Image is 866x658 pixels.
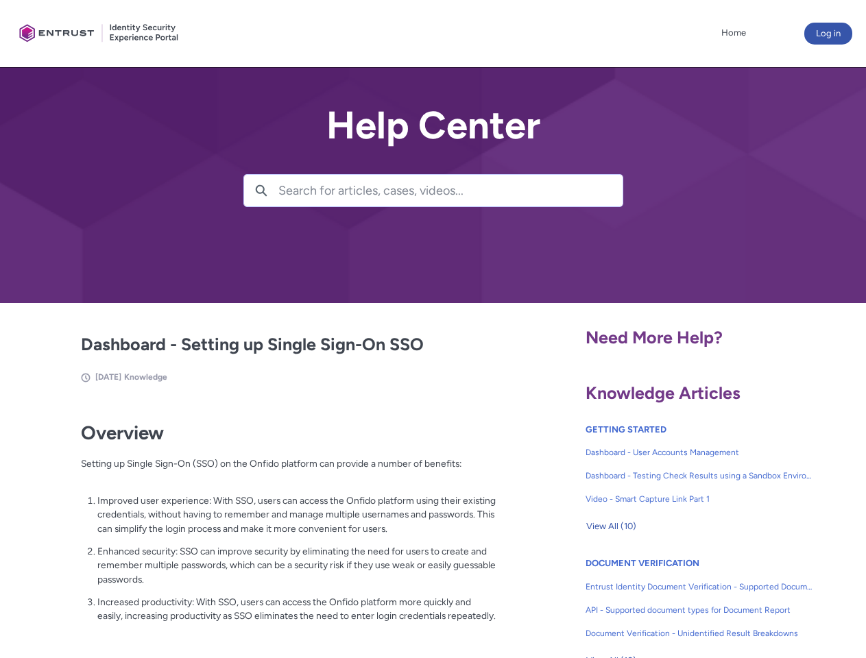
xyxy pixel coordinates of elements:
span: Dashboard - Testing Check Results using a Sandbox Environment [586,470,813,482]
span: View All (10) [586,516,636,537]
a: Dashboard - Testing Check Results using a Sandbox Environment [586,464,813,487]
li: Knowledge [124,371,167,383]
strong: Overview [81,422,164,444]
span: Need More Help? [586,327,723,348]
span: [DATE] [95,372,121,382]
a: Dashboard - User Accounts Management [586,441,813,464]
p: Setting up Single Sign-On (SSO) on the Onfido platform can provide a number of benefits: [81,456,496,485]
span: Video - Smart Capture Link Part 1 [586,493,813,505]
span: Knowledge Articles [586,382,741,403]
button: Search [244,175,278,206]
span: Dashboard - User Accounts Management [586,446,813,459]
h2: Help Center [243,104,623,147]
button: Log in [804,23,852,45]
input: Search for articles, cases, videos... [278,175,623,206]
p: Improved user experience: With SSO, users can access the Onfido platform using their existing cre... [97,493,496,536]
a: Video - Smart Capture Link Part 1 [586,487,813,511]
button: View All (10) [586,515,637,537]
a: GETTING STARTED [586,424,666,435]
a: Home [718,23,749,43]
h2: Dashboard - Setting up Single Sign-On SSO [81,332,496,358]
